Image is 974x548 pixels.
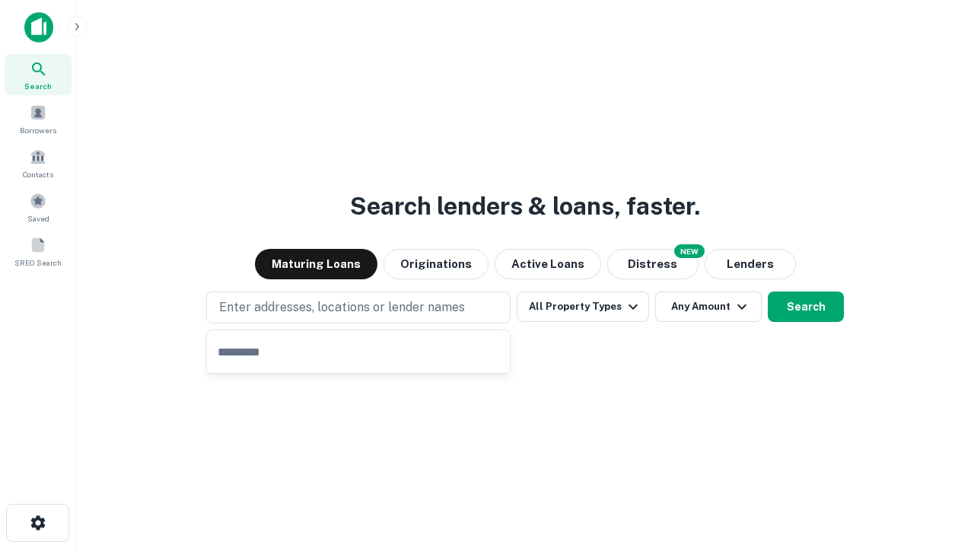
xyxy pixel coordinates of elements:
a: SREO Search [5,231,72,272]
span: Search [24,80,52,92]
img: capitalize-icon.png [24,12,53,43]
button: Enter addresses, locations or lender names [206,292,511,323]
a: Saved [5,186,72,228]
button: Search [768,292,844,322]
span: Saved [27,212,49,225]
button: Originations [384,249,489,279]
button: All Property Types [517,292,649,322]
span: Contacts [23,168,53,180]
button: Any Amount [655,292,762,322]
button: Lenders [705,249,796,279]
a: Contacts [5,142,72,183]
a: Borrowers [5,98,72,139]
h3: Search lenders & loans, faster. [350,188,700,225]
button: Maturing Loans [255,249,377,279]
span: SREO Search [14,256,62,269]
button: Search distressed loans with lien and other non-mortgage details. [607,249,699,279]
a: Search [5,54,72,95]
button: Active Loans [495,249,601,279]
p: Enter addresses, locations or lender names [219,298,465,317]
iframe: Chat Widget [898,426,974,499]
div: NEW [674,244,705,258]
span: Borrowers [20,124,56,136]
